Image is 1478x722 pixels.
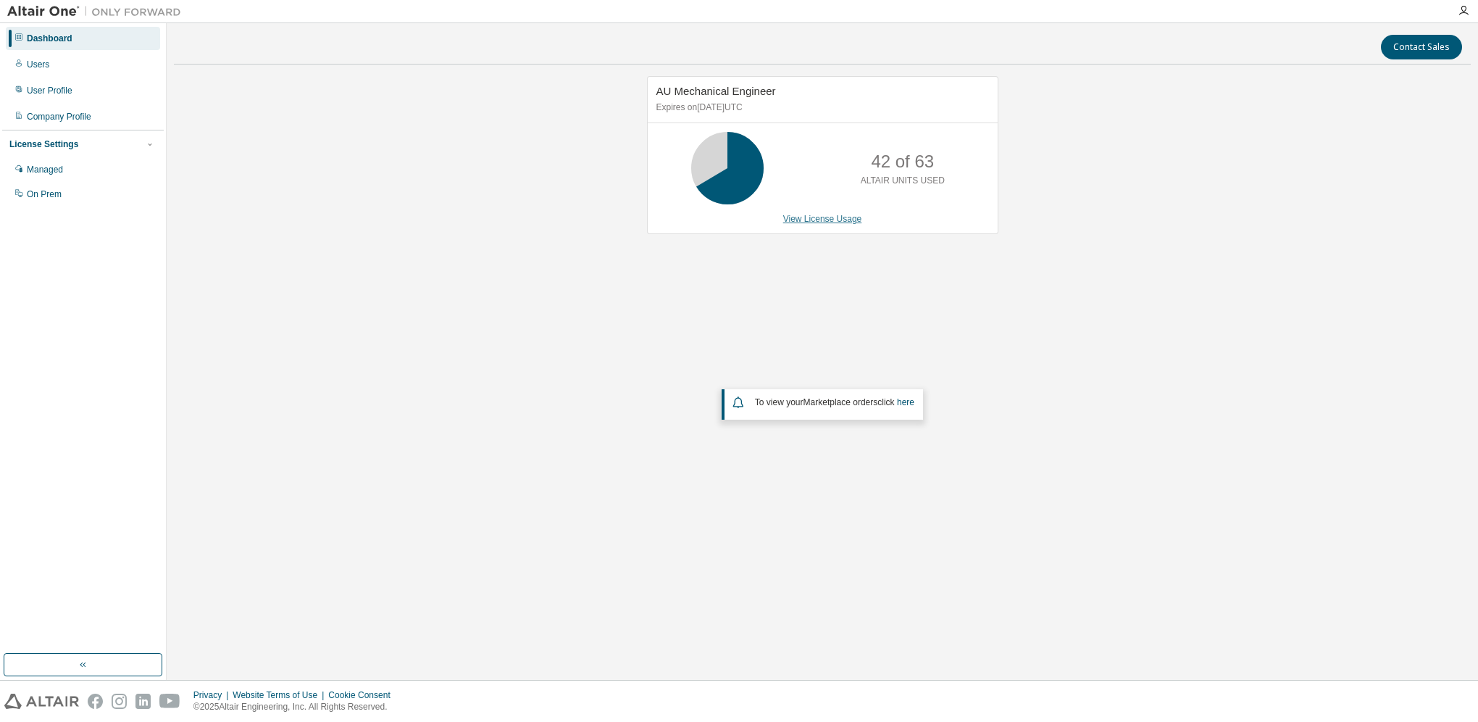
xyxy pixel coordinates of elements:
[656,85,776,97] span: AU Mechanical Engineer
[4,694,79,709] img: altair_logo.svg
[233,689,328,701] div: Website Terms of Use
[27,33,72,44] div: Dashboard
[755,397,914,407] span: To view your click
[27,164,63,175] div: Managed
[897,397,914,407] a: here
[861,175,945,187] p: ALTAIR UNITS USED
[803,397,878,407] em: Marketplace orders
[9,138,78,150] div: License Settings
[783,214,862,224] a: View License Usage
[27,59,49,70] div: Users
[27,111,91,123] div: Company Profile
[1381,35,1462,59] button: Contact Sales
[135,694,151,709] img: linkedin.svg
[112,694,127,709] img: instagram.svg
[159,694,180,709] img: youtube.svg
[193,701,399,713] p: © 2025 Altair Engineering, Inc. All Rights Reserved.
[27,188,62,200] div: On Prem
[656,101,985,114] p: Expires on [DATE] UTC
[328,689,398,701] div: Cookie Consent
[7,4,188,19] img: Altair One
[871,149,934,174] p: 42 of 63
[88,694,103,709] img: facebook.svg
[193,689,233,701] div: Privacy
[27,85,72,96] div: User Profile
